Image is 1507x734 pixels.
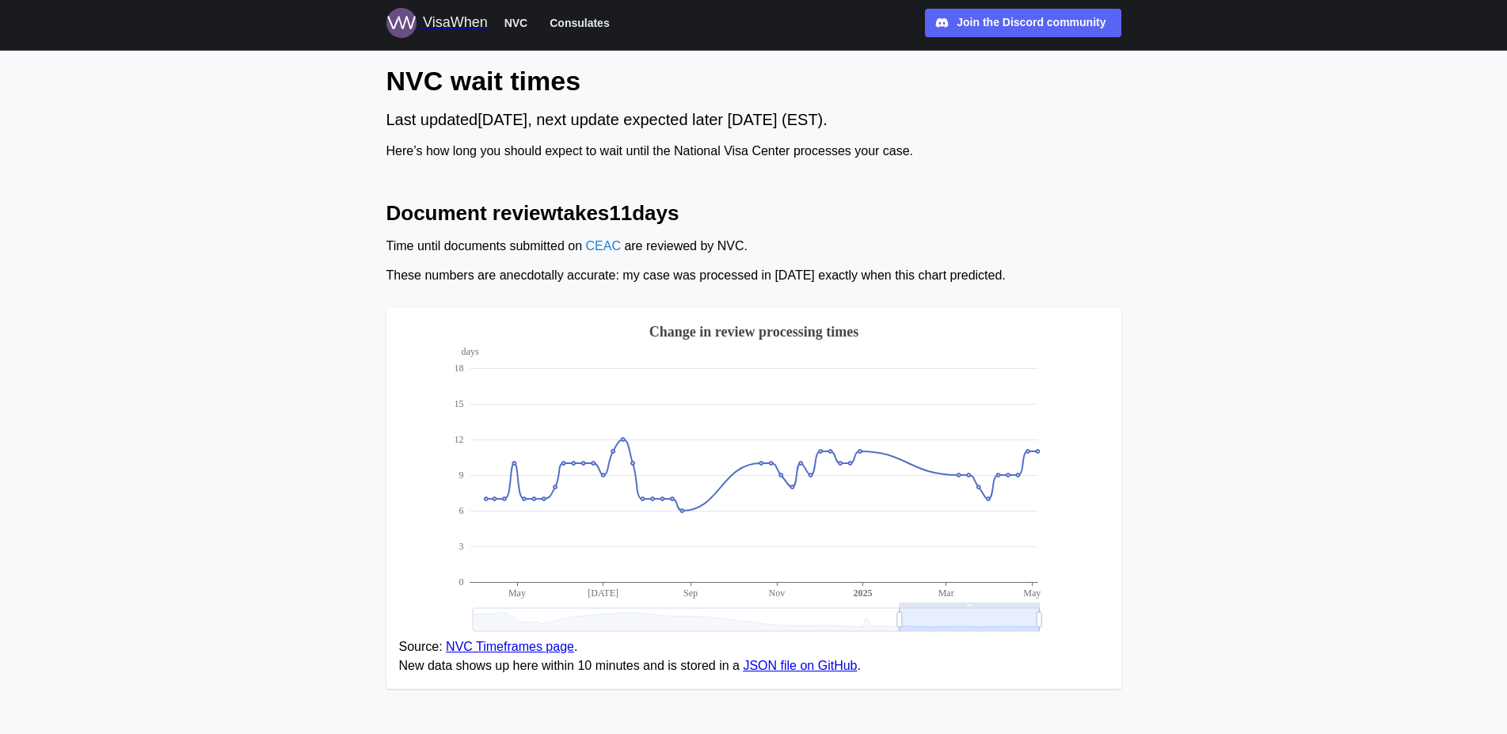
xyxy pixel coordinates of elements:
a: NVC Timeframes page [446,640,574,653]
a: Logo for VisaWhen VisaWhen [386,8,488,38]
text: May [508,588,525,599]
text: Change in review processing times [649,324,858,340]
text: May [1023,588,1041,599]
button: Consulates [542,13,616,33]
text: 15 [454,398,463,409]
span: Consulates [550,13,609,32]
h1: NVC wait times [386,63,1121,98]
div: VisaWhen [423,12,488,34]
text: 18 [454,363,463,374]
div: Last updated [DATE] , next update expected later [DATE] (EST). [386,108,1121,132]
div: Here’s how long you should expect to wait until the National Visa Center processes your case. [386,142,1121,162]
img: Logo for VisaWhen [386,8,417,38]
text: 0 [459,576,463,588]
div: Time until documents submitted on are reviewed by NVC. [386,237,1121,257]
figcaption: Source: . New data shows up here within 10 minutes and is stored in a . [399,637,1109,677]
text: [DATE] [588,588,618,599]
text: Nov [768,588,785,599]
text: 2025 [853,588,872,599]
text: 3 [459,541,463,552]
a: Join the Discord community [925,9,1121,37]
button: NVC [497,13,535,33]
div: Join the Discord community [957,14,1106,32]
text: Sep [683,588,698,599]
h2: Document review takes 11 days [386,200,1121,227]
div: These numbers are anecdotally accurate: my case was processed in [DATE] exactly when this chart p... [386,266,1121,286]
text: 9 [459,470,463,481]
text: 6 [459,505,463,516]
text: Mar [938,588,953,599]
a: JSON file on GitHub [743,659,857,672]
span: NVC [504,13,528,32]
text: days [461,346,478,357]
text: 12 [454,434,463,445]
a: CEAC [585,239,620,253]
